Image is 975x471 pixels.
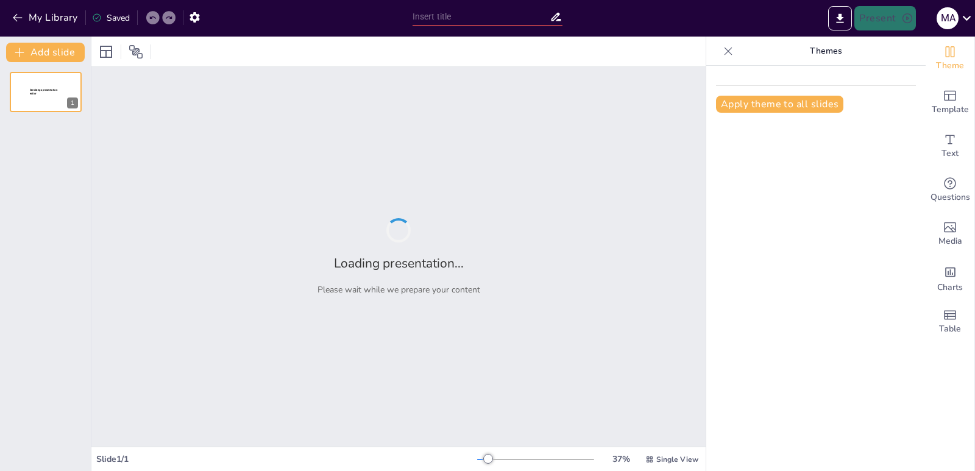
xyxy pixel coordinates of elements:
[6,43,85,62] button: Add slide
[317,284,480,296] p: Please wait while we prepare your content
[937,281,963,294] span: Charts
[926,212,974,256] div: Add images, graphics, shapes or video
[828,6,852,30] button: Export to PowerPoint
[926,124,974,168] div: Add text boxes
[926,256,974,300] div: Add charts and graphs
[939,322,961,336] span: Table
[10,72,82,112] div: 1
[926,37,974,80] div: Change the overall theme
[926,168,974,212] div: Get real-time input from your audience
[926,80,974,124] div: Add ready made slides
[96,453,477,465] div: Slide 1 / 1
[129,44,143,59] span: Position
[931,191,970,204] span: Questions
[606,453,636,465] div: 37 %
[932,103,969,116] span: Template
[941,147,959,160] span: Text
[738,37,913,66] p: Themes
[9,8,83,27] button: My Library
[936,59,964,73] span: Theme
[96,42,116,62] div: Layout
[656,455,698,464] span: Single View
[937,7,959,29] div: m a
[92,12,130,24] div: Saved
[716,96,843,113] button: Apply theme to all slides
[938,235,962,248] span: Media
[854,6,915,30] button: Present
[30,88,57,95] span: Sendsteps presentation editor
[413,8,550,26] input: Insert title
[334,255,464,272] h2: Loading presentation...
[926,300,974,344] div: Add a table
[937,6,959,30] button: m a
[67,97,78,108] div: 1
